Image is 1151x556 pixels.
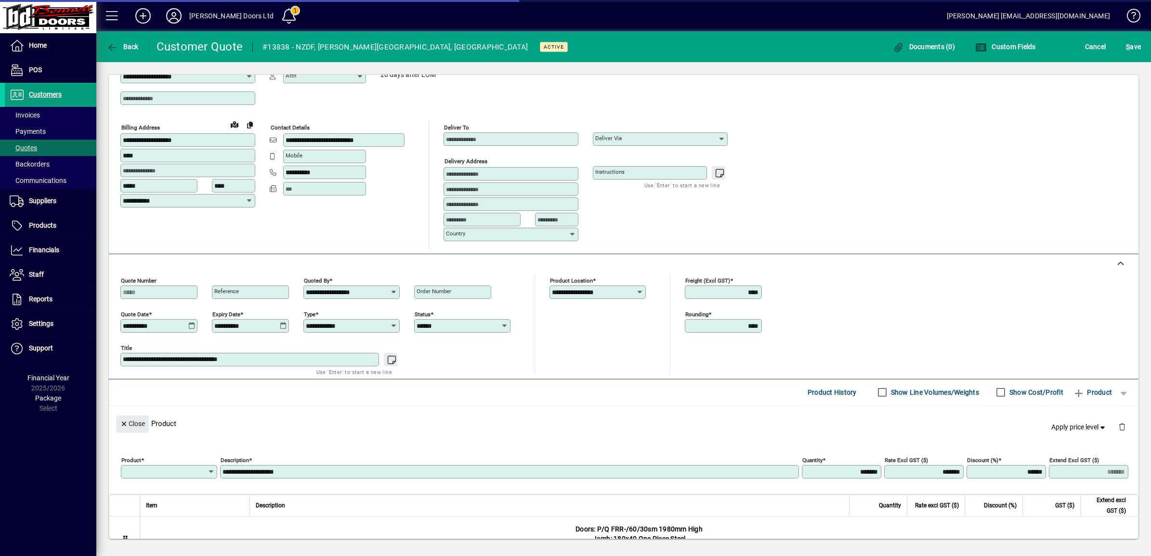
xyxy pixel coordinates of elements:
[227,116,242,132] a: View on map
[885,456,928,463] mat-label: Rate excl GST ($)
[380,71,436,79] span: 20 days after EOM
[158,7,189,25] button: Profile
[29,295,52,303] span: Reports
[29,197,56,205] span: Suppliers
[5,336,96,361] a: Support
[35,394,61,402] span: Package
[947,8,1110,24] div: [PERSON_NAME] [EMAIL_ADDRESS][DOMAIN_NAME]
[29,41,47,49] span: Home
[1073,385,1112,400] span: Product
[595,135,622,142] mat-label: Deliver via
[10,177,66,184] span: Communications
[96,38,149,55] app-page-header-button: Back
[29,320,53,327] span: Settings
[685,310,708,317] mat-label: Rounding
[29,246,59,254] span: Financials
[29,221,56,229] span: Products
[1047,418,1111,436] button: Apply price level
[5,140,96,156] a: Quotes
[5,263,96,287] a: Staff
[1126,43,1130,51] span: S
[316,366,392,377] mat-hint: Use 'Enter' to start a new line
[802,456,823,463] mat-label: Quantity
[550,277,593,284] mat-label: Product location
[121,344,132,351] mat-label: Title
[116,415,149,433] button: Close
[1124,38,1143,55] button: Save
[595,168,625,175] mat-label: Instructions
[214,288,239,295] mat-label: Reference
[415,310,431,317] mat-label: Status
[5,214,96,238] a: Products
[10,128,46,135] span: Payments
[984,500,1017,511] span: Discount (%)
[120,416,145,432] span: Close
[1007,388,1063,397] label: Show Cost/Profit
[544,44,564,50] span: Active
[286,72,296,79] mat-label: Attn
[104,38,141,55] button: Back
[879,500,901,511] span: Quantity
[417,288,451,295] mat-label: Order number
[5,34,96,58] a: Home
[915,500,959,511] span: Rate excl GST ($)
[242,117,258,132] button: Copy to Delivery address
[5,172,96,189] a: Communications
[121,310,149,317] mat-label: Quote date
[29,91,62,98] span: Customers
[967,456,998,463] mat-label: Discount (%)
[5,189,96,213] a: Suppliers
[114,419,151,427] app-page-header-button: Close
[304,310,315,317] mat-label: Type
[128,7,158,25] button: Add
[10,160,50,168] span: Backorders
[1086,495,1126,516] span: Extend excl GST ($)
[1055,500,1074,511] span: GST ($)
[5,156,96,172] a: Backorders
[189,8,274,24] div: [PERSON_NAME] Doors Ltd
[1120,2,1139,33] a: Knowledge Base
[29,271,44,278] span: Staff
[5,312,96,336] a: Settings
[444,124,469,131] mat-label: Deliver To
[121,277,157,284] mat-label: Quote number
[1083,38,1109,55] button: Cancel
[808,385,857,400] span: Product History
[157,39,243,54] div: Customer Quote
[975,43,1036,51] span: Custom Fields
[10,144,37,152] span: Quotes
[256,500,285,511] span: Description
[1126,39,1141,54] span: ave
[804,384,861,401] button: Product History
[286,152,302,159] mat-label: Mobile
[5,287,96,311] a: Reports
[304,277,329,284] mat-label: Quoted by
[221,456,249,463] mat-label: Description
[892,43,955,51] span: Documents (0)
[5,58,96,82] a: POS
[29,344,53,352] span: Support
[27,374,69,382] span: Financial Year
[890,38,957,55] button: Documents (0)
[446,230,465,237] mat-label: Country
[1051,422,1107,432] span: Apply price level
[1085,39,1106,54] span: Cancel
[5,123,96,140] a: Payments
[5,238,96,262] a: Financials
[146,500,157,511] span: Item
[10,111,40,119] span: Invoices
[685,277,730,284] mat-label: Freight (excl GST)
[644,180,720,191] mat-hint: Use 'Enter' to start a new line
[1049,456,1099,463] mat-label: Extend excl GST ($)
[262,39,528,55] div: #13838 - NZDF, [PERSON_NAME][GEOGRAPHIC_DATA], [GEOGRAPHIC_DATA]
[106,43,139,51] span: Back
[1111,415,1134,439] button: Delete
[889,388,979,397] label: Show Line Volumes/Weights
[121,456,141,463] mat-label: Product
[5,107,96,123] a: Invoices
[973,38,1038,55] button: Custom Fields
[29,66,42,74] span: POS
[1111,422,1134,431] app-page-header-button: Delete
[212,310,240,317] mat-label: Expiry date
[109,406,1138,441] div: Product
